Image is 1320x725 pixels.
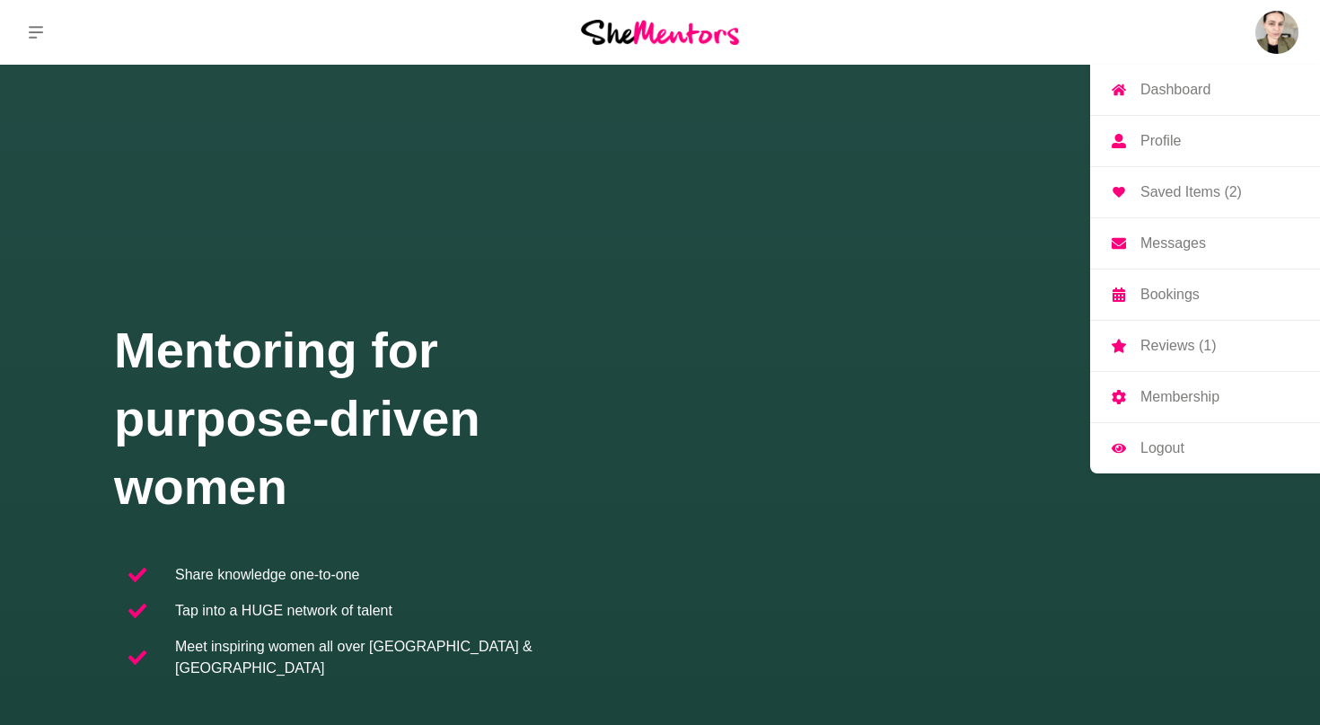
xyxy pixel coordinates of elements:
a: Messages [1090,218,1320,269]
p: Share knowledge one-to-one [175,564,359,586]
p: Messages [1140,236,1206,251]
p: Reviews (1) [1140,339,1216,353]
p: Bookings [1140,287,1200,302]
img: She Mentors Logo [581,20,739,44]
a: Saved Items (2) [1090,167,1320,217]
p: Logout [1140,441,1184,455]
p: Dashboard [1140,83,1210,97]
p: Membership [1140,390,1219,404]
h1: Mentoring for purpose-driven women [114,316,660,521]
p: Meet inspiring women all over [GEOGRAPHIC_DATA] & [GEOGRAPHIC_DATA] [175,636,646,679]
img: Aurora Francois [1255,11,1298,54]
a: Reviews (1) [1090,321,1320,371]
a: Bookings [1090,270,1320,320]
p: Saved Items (2) [1140,185,1242,199]
a: Aurora FrancoisDashboardProfileSaved Items (2)MessagesBookingsReviews (1)MembershipLogout [1255,11,1298,54]
a: Profile [1090,116,1320,166]
p: Tap into a HUGE network of talent [175,600,392,622]
a: Dashboard [1090,65,1320,115]
p: Profile [1140,134,1181,148]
